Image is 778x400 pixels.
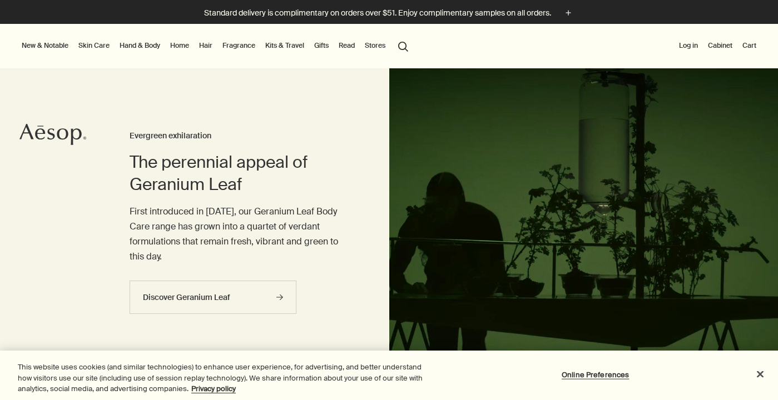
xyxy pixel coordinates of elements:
h3: Evergreen exhilaration [130,129,344,143]
a: Aesop [19,123,86,148]
button: Open search [393,35,413,56]
button: Log in [677,39,700,52]
p: First introduced in [DATE], our Geranium Leaf Body Care range has grown into a quartet of verdant... [130,204,344,264]
a: Hand & Body [117,39,162,52]
h2: The perennial appeal of Geranium Leaf [130,151,344,196]
div: This website uses cookies (and similar technologies) to enhance user experience, for advertising,... [18,362,428,394]
a: Read [336,39,357,52]
button: Close [748,362,772,386]
nav: primary [19,24,413,68]
a: Home [168,39,191,52]
nav: supplementary [677,24,759,68]
button: Standard delivery is complimentary on orders over $51. Enjoy complimentary samples on all orders. [204,7,574,19]
a: Cabinet [706,39,735,52]
a: Kits & Travel [263,39,306,52]
button: New & Notable [19,39,71,52]
a: Skin Care [76,39,112,52]
button: Stores [363,39,388,52]
button: Cart [740,39,759,52]
button: Online Preferences, Opens the preference center dialog [561,363,630,386]
svg: Aesop [19,123,86,146]
p: Standard delivery is complimentary on orders over $51. Enjoy complimentary samples on all orders. [204,7,551,19]
a: Fragrance [220,39,257,52]
a: Hair [197,39,215,52]
a: Gifts [312,39,331,52]
a: Discover Geranium Leaf [130,281,296,314]
a: More information about your privacy, opens in a new tab [191,384,236,393]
